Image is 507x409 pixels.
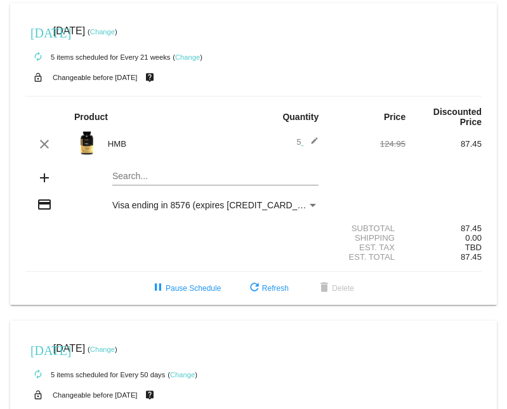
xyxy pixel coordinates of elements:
[282,112,319,122] strong: Quantity
[173,53,202,61] small: ( )
[112,200,325,210] span: Visa ending in 8576 (expires [CREDIT_CARD_DATA])
[142,69,157,86] mat-icon: live_help
[88,28,117,36] small: ( )
[74,112,108,122] strong: Product
[317,281,332,296] mat-icon: delete
[53,74,138,81] small: Changeable before [DATE]
[237,277,299,300] button: Refresh
[37,197,52,212] mat-icon: credit_card
[25,53,170,61] small: 5 items scheduled for Every 21 weeks
[112,200,319,210] mat-select: Payment Method
[329,139,405,149] div: 124.95
[247,281,262,296] mat-icon: refresh
[30,342,46,357] mat-icon: [DATE]
[405,139,482,149] div: 87.45
[465,233,482,243] span: 0.00
[102,139,254,149] div: HMB
[90,28,115,36] a: Change
[150,284,221,293] span: Pause Schedule
[168,371,197,379] small: ( )
[306,277,364,300] button: Delete
[461,252,482,262] span: 87.45
[170,371,195,379] a: Change
[90,345,115,353] a: Change
[112,171,319,182] input: Search...
[30,24,46,39] mat-icon: [DATE]
[140,277,231,300] button: Pause Schedule
[30,69,46,86] mat-icon: lock_open
[247,284,289,293] span: Refresh
[88,345,117,353] small: ( )
[465,243,482,252] span: TBD
[329,233,405,243] div: Shipping
[30,387,46,403] mat-icon: lock_open
[25,371,165,379] small: 5 items scheduled for Every 50 days
[142,387,157,403] mat-icon: live_help
[303,137,319,152] mat-icon: edit
[150,281,166,296] mat-icon: pause
[296,137,319,147] span: 5
[433,107,482,127] strong: Discounted Price
[53,391,138,399] small: Changeable before [DATE]
[74,130,100,156] img: Image-1-HMB-1000x1000-1.png
[37,170,52,185] mat-icon: add
[405,224,482,233] div: 87.45
[384,112,405,122] strong: Price
[37,137,52,152] mat-icon: clear
[30,367,46,382] mat-icon: autorenew
[175,53,200,61] a: Change
[329,243,405,252] div: Est. Tax
[329,252,405,262] div: Est. Total
[329,224,405,233] div: Subtotal
[317,284,354,293] span: Delete
[30,50,46,65] mat-icon: autorenew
